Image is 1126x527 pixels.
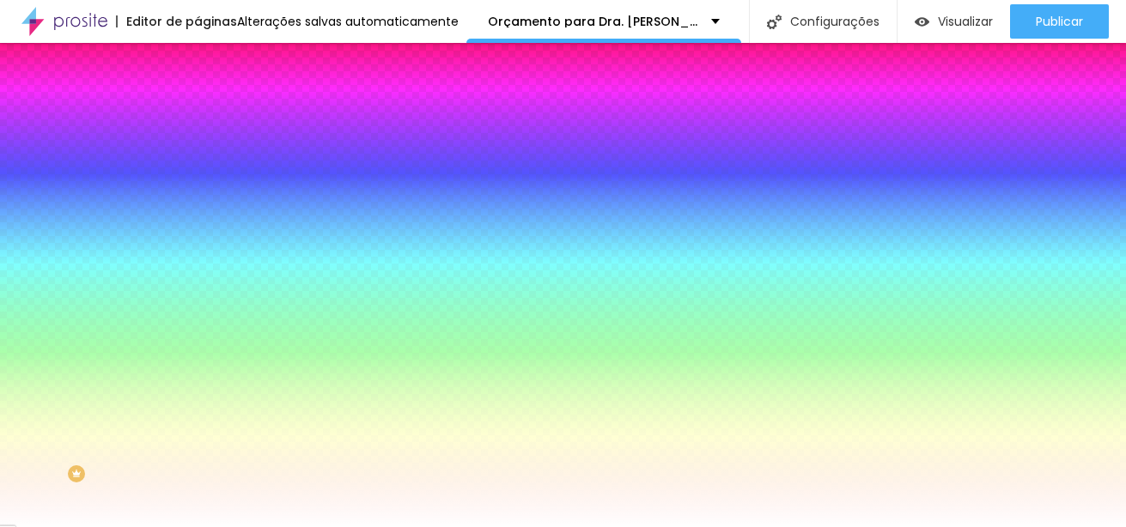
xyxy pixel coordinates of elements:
button: Visualizar [898,4,1010,39]
span: Publicar [1036,15,1083,28]
img: view-1.svg [915,15,929,29]
div: Alterações salvas automaticamente [237,15,459,27]
button: Publicar [1010,4,1109,39]
span: Visualizar [938,15,993,28]
p: Orçamento para Dra. [PERSON_NAME] [488,15,698,27]
div: Editor de páginas [116,15,237,27]
img: Icone [767,15,782,29]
